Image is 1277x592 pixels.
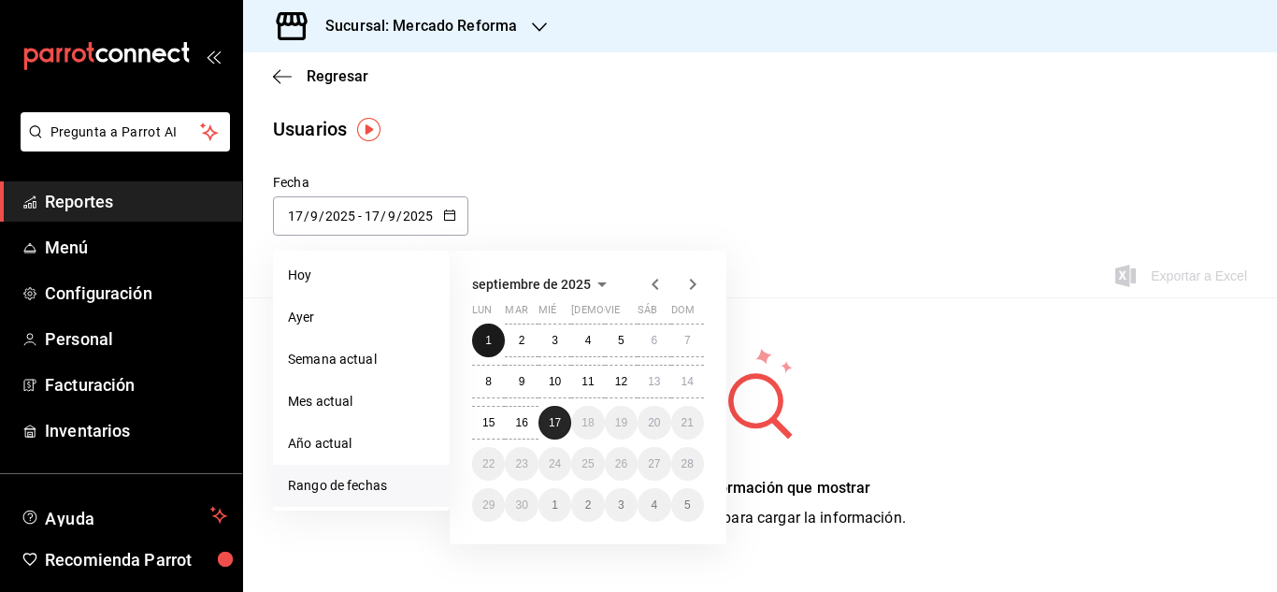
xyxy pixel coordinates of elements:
li: Hoy [273,254,450,296]
button: 1 de septiembre de 2025 [472,324,505,357]
button: 6 de septiembre de 2025 [638,324,670,357]
abbr: 19 de septiembre de 2025 [615,416,627,429]
button: 13 de septiembre de 2025 [638,365,670,398]
button: 19 de septiembre de 2025 [605,406,638,440]
button: 4 de septiembre de 2025 [571,324,604,357]
abbr: 4 de septiembre de 2025 [585,334,592,347]
span: Reportes [45,189,227,214]
span: Pregunta a Parrot AI [50,123,201,142]
span: / [304,209,309,224]
button: 12 de septiembre de 2025 [605,365,638,398]
button: 27 de septiembre de 2025 [638,447,670,481]
abbr: 27 de septiembre de 2025 [648,457,660,470]
a: Pregunta a Parrot AI [13,136,230,155]
button: 1 de octubre de 2025 [538,488,571,522]
button: 29 de septiembre de 2025 [472,488,505,522]
abbr: 24 de septiembre de 2025 [549,457,561,470]
span: Inventarios [45,418,227,443]
button: Regresar [273,67,368,85]
button: 9 de septiembre de 2025 [505,365,538,398]
button: 28 de septiembre de 2025 [671,447,704,481]
abbr: 16 de septiembre de 2025 [515,416,527,429]
abbr: 17 de septiembre de 2025 [549,416,561,429]
abbr: 25 de septiembre de 2025 [581,457,594,470]
h3: Sucursal: Mercado Reforma [310,15,517,37]
button: 30 de septiembre de 2025 [505,488,538,522]
div: Usuarios [273,115,347,143]
abbr: 15 de septiembre de 2025 [482,416,495,429]
span: Ayuda [45,504,203,527]
li: Semana actual [273,339,450,381]
abbr: 11 de septiembre de 2025 [581,375,594,388]
abbr: 14 de septiembre de 2025 [682,375,694,388]
li: Año actual [273,423,450,465]
abbr: 9 de septiembre de 2025 [519,375,525,388]
abbr: sábado [638,304,657,324]
abbr: 28 de septiembre de 2025 [682,457,694,470]
abbr: 26 de septiembre de 2025 [615,457,627,470]
abbr: 8 de septiembre de 2025 [485,375,492,388]
span: / [380,209,386,224]
button: 2 de octubre de 2025 [571,488,604,522]
button: 16 de septiembre de 2025 [505,406,538,440]
button: open_drawer_menu [206,49,221,64]
abbr: 20 de septiembre de 2025 [648,416,660,429]
input: Year [324,209,356,224]
span: Configuración [45,281,227,306]
li: Ayer [273,296,450,339]
abbr: 1 de octubre de 2025 [552,498,558,512]
span: / [319,209,324,224]
abbr: 6 de septiembre de 2025 [651,334,657,347]
abbr: 1 de septiembre de 2025 [485,334,492,347]
li: Mes actual [273,381,450,423]
button: 11 de septiembre de 2025 [571,365,604,398]
button: 3 de septiembre de 2025 [538,324,571,357]
div: Fecha [273,173,468,193]
abbr: viernes [605,304,620,324]
span: - [358,209,362,224]
button: Tooltip marker [357,118,380,141]
button: 22 de septiembre de 2025 [472,447,505,481]
span: Facturación [45,372,227,397]
button: 18 de septiembre de 2025 [571,406,604,440]
button: 24 de septiembre de 2025 [538,447,571,481]
abbr: 21 de septiembre de 2025 [682,416,694,429]
abbr: 18 de septiembre de 2025 [581,416,594,429]
button: 7 de septiembre de 2025 [671,324,704,357]
input: Day [287,209,304,224]
button: septiembre de 2025 [472,273,613,296]
span: Recomienda Parrot [45,547,227,572]
abbr: miércoles [538,304,556,324]
abbr: 5 de septiembre de 2025 [618,334,624,347]
span: / [396,209,402,224]
abbr: 7 de septiembre de 2025 [684,334,691,347]
span: Regresar [307,67,368,85]
abbr: 10 de septiembre de 2025 [549,375,561,388]
button: 5 de septiembre de 2025 [605,324,638,357]
abbr: jueves [571,304,682,324]
button: 15 de septiembre de 2025 [472,406,505,440]
abbr: 29 de septiembre de 2025 [482,498,495,512]
li: Rango de fechas [273,465,450,507]
span: Menú [45,235,227,260]
button: 17 de septiembre de 2025 [538,406,571,440]
button: 3 de octubre de 2025 [605,488,638,522]
button: 20 de septiembre de 2025 [638,406,670,440]
span: septiembre de 2025 [472,277,591,292]
abbr: martes [505,304,527,324]
abbr: 30 de septiembre de 2025 [515,498,527,512]
button: 2 de septiembre de 2025 [505,324,538,357]
span: Personal [45,326,227,352]
abbr: 12 de septiembre de 2025 [615,375,627,388]
abbr: 3 de octubre de 2025 [618,498,624,512]
button: 8 de septiembre de 2025 [472,365,505,398]
button: 21 de septiembre de 2025 [671,406,704,440]
input: Month [387,209,396,224]
button: 14 de septiembre de 2025 [671,365,704,398]
button: 23 de septiembre de 2025 [505,447,538,481]
abbr: 5 de octubre de 2025 [684,498,691,512]
abbr: 2 de octubre de 2025 [585,498,592,512]
button: 4 de octubre de 2025 [638,488,670,522]
abbr: 22 de septiembre de 2025 [482,457,495,470]
abbr: 2 de septiembre de 2025 [519,334,525,347]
